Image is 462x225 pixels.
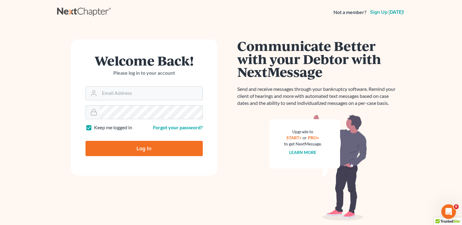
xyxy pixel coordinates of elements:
[153,124,203,130] a: Forgot your password?
[369,10,405,15] a: Sign up [DATE]!
[289,150,316,155] a: Learn more
[237,39,399,78] h1: Communicate Better with your Debtor with NextMessage
[303,135,307,140] span: or
[85,70,203,77] p: Please log in to your account
[454,204,459,209] span: 6
[85,54,203,67] h1: Welcome Back!
[333,9,366,16] strong: Not a member?
[284,129,322,135] div: Upgrade to
[94,124,132,131] label: Keep me logged in
[441,204,456,219] iframe: Intercom live chat
[85,141,203,156] input: Log In
[308,135,319,140] a: PRO+
[284,141,322,147] div: to get NextMessage.
[100,87,202,100] input: Email Address
[286,135,302,140] a: START+
[269,114,367,221] img: nextmessage_bg-59042aed3d76b12b5cd301f8e5b87938c9018125f34e5fa2b7a6b67550977c72.svg
[237,86,399,107] p: Send and receive messages through your bankruptcy software. Remind your client of hearings and mo...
